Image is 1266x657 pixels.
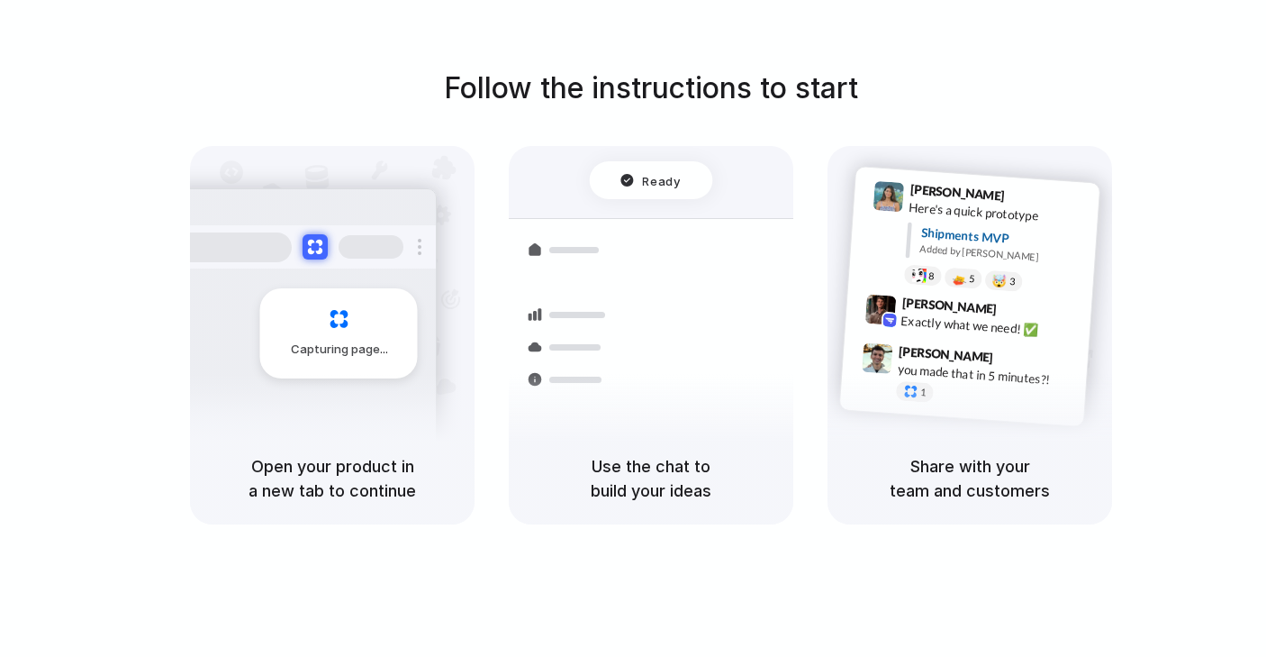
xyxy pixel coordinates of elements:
[969,274,975,284] span: 5
[1010,188,1047,210] span: 9:41 AM
[1009,277,1016,287] span: 3
[928,271,935,281] span: 8
[444,67,858,110] h1: Follow the instructions to start
[909,179,1005,205] span: [PERSON_NAME]
[919,242,1085,268] div: Added by [PERSON_NAME]
[1002,301,1039,323] span: 9:42 AM
[920,224,1087,253] div: Shipments MVP
[901,293,997,319] span: [PERSON_NAME]
[849,454,1090,503] h5: Share with your team and customers
[212,454,453,503] h5: Open your product in a new tab to continue
[530,454,772,503] h5: Use the chat to build your ideas
[999,350,1035,371] span: 9:47 AM
[291,341,391,359] span: Capturing page
[900,311,1081,342] div: Exactly what we need! ✅
[643,171,681,189] span: Ready
[992,274,1008,287] div: 🤯
[899,342,994,368] span: [PERSON_NAME]
[897,360,1077,390] div: you made that in 5 minutes?!
[920,388,927,397] span: 1
[909,198,1089,229] div: Here's a quick prototype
